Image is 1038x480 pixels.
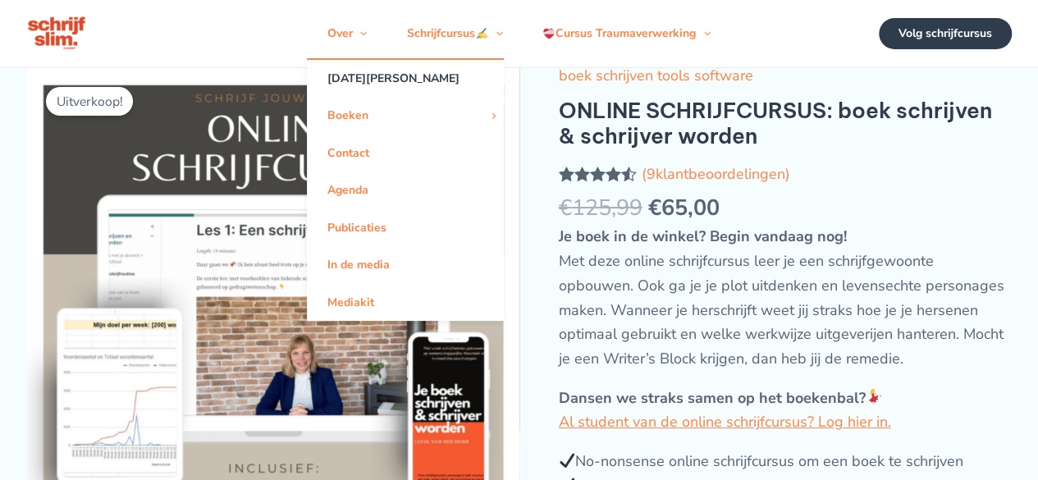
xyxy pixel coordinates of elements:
[642,164,790,184] a: (9klantbeoordelingen)
[647,164,656,184] span: 9
[543,28,555,39] img: ❤️‍🩹
[307,9,730,58] nav: Navigatie op de site: Menu
[307,171,504,208] a: Agenda
[559,226,847,246] strong: Je boek in de winkel? Begin vandaag nog!
[307,97,504,134] a: BoekenMenu schakelen
[560,453,574,468] img: ✔️
[559,98,1012,149] h1: ONLINE SCHRIJFCURSUS: boek schrijven & schrijver worden
[648,193,661,223] span: €
[352,9,367,58] span: Menu schakelen
[559,412,891,432] a: Al student van de online schrijfcursus? Log hier in.
[648,193,720,223] bdi: 65,00
[387,9,523,58] a: SchrijfcursusMenu schakelen
[523,9,730,58] a: Cursus TraumaverwerkingMenu schakelen
[46,87,133,116] span: Uitverkoop!
[27,15,88,53] img: schrijfcursus schrijfslim academy
[486,112,502,119] span: Menu schakelen
[559,167,566,203] span: 9
[488,9,503,58] span: Menu schakelen
[307,284,504,321] a: Mediakit
[696,9,711,58] span: Menu schakelen
[559,388,883,408] strong: Dansen we straks samen op het boekenbal?
[559,193,572,223] span: €
[307,135,504,171] a: Contact
[559,193,642,223] bdi: 125,99
[476,28,487,39] img: ✍️
[559,225,1012,371] p: Met deze online schrijfcursus leer je een schrijfgewoonte opbouwen. Ook ga je je plot uitdenken e...
[307,60,504,97] a: [DATE][PERSON_NAME]
[307,246,504,283] a: In de media
[559,167,629,263] span: Gewaardeerd op 5 gebaseerd op klantbeoordelingen
[867,389,881,404] img: 💃
[307,9,386,58] a: OverMenu schakelen
[879,18,1012,49] a: Volg schrijfcursus
[559,66,753,85] a: boek schrijven tools software
[307,209,504,246] a: Publicaties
